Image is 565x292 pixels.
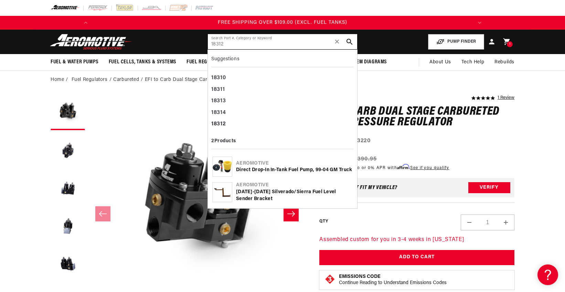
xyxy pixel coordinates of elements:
button: PUMP FINDER [428,34,484,50]
li: Carbureted [113,76,145,84]
a: Home [51,76,64,84]
summary: Fuel Regulators [181,54,232,70]
a: See if you qualify - Learn more about Affirm Financing (opens in modal) [410,166,449,170]
div: Does This part fit My vehicle? [323,185,397,190]
span: About Us [429,60,451,65]
p: Assembled custom for you in 3-4 weeks in [US_STATE] [319,236,514,244]
button: search button [342,34,357,49]
p: Continue Reading to Understand Emissions Codes [339,280,447,286]
span: 1 [509,41,511,47]
div: [DATE]-[DATE] Silverado/Sierra Fuel Level Sender Bracket [236,189,353,202]
img: Aeromotive [48,34,134,50]
nav: breadcrumbs [51,76,514,84]
button: Translation missing: en.sections.announcements.next_announcement [473,16,487,30]
button: Add to Cart [319,250,514,265]
div: 18311 [211,84,354,96]
button: Translation missing: en.sections.announcements.previous_announcement [79,16,93,30]
span: Fuel Cells, Tanks & Systems [109,59,176,66]
span: FREE SHIPPING OVER $109.00 (EXCL. FUEL TANKS) [218,20,347,25]
button: Emissions CodeContinue Reading to Understand Emissions Codes [339,274,447,286]
strong: Emissions Code [339,274,381,279]
s: $390.95 [354,155,377,163]
a: About Us [424,54,456,71]
li: EFI to Carb Dual Stage Carbureted Fuel Pressure Regulator [145,76,282,84]
li: Fuel Regulators [72,76,114,84]
div: Direct Drop-In In-Tank Fuel Pump, 99-04 GM Truck [236,167,353,174]
summary: Fuel & Water Pumps [45,54,104,70]
div: 18310 [211,72,354,84]
button: Load image 5 in gallery view [51,247,85,282]
img: Emissions code [324,274,335,285]
h1: EFI to Carb Dual Stage Carbureted Fuel Pressure Regulator [319,106,514,128]
summary: Tech Help [456,54,489,71]
button: Slide left [95,206,110,221]
span: Fuel Regulators [186,59,227,66]
button: Load image 3 in gallery view [51,171,85,206]
button: Load image 1 in gallery view [51,96,85,130]
input: Search by Part Number, Category or Keyword [208,34,357,49]
div: Announcement [93,19,473,27]
a: 1 reviews [498,96,514,101]
span: System Diagrams [346,59,387,66]
button: Load image 4 in gallery view [51,209,85,244]
span: ✕ [334,36,340,47]
b: 18312 [211,121,226,127]
div: Aeromotive [236,160,353,167]
summary: Fuel Cells, Tanks & Systems [104,54,181,70]
div: Aeromotive [236,182,353,189]
div: 18313 [211,95,354,107]
img: Direct Drop-In In-Tank Fuel Pump, 99-04 GM Truck [213,159,232,174]
summary: Rebuilds [489,54,520,71]
div: Suggestions [211,53,354,67]
p: Starting at /mo or 0% APR with . [319,165,449,171]
button: Slide right [284,206,299,221]
img: 1999-2004 Silverado/Sierra Fuel Level Sender Bracket [213,182,232,202]
strong: 13220 [355,138,371,144]
span: Tech Help [461,59,484,66]
summary: System Diagrams [341,54,392,70]
button: Load image 2 in gallery view [51,134,85,168]
span: Rebuilds [494,59,514,66]
div: Part Number: [319,137,514,146]
span: Fuel & Water Pumps [51,59,98,66]
label: QTY [319,219,328,225]
span: Affirm [397,164,409,169]
slideshow-component: Translation missing: en.sections.announcements.announcement_bar [33,16,532,30]
button: Verify [468,182,510,193]
b: 2 Products [211,138,236,144]
div: 18314 [211,107,354,119]
div: 3 of 3 [93,19,473,27]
